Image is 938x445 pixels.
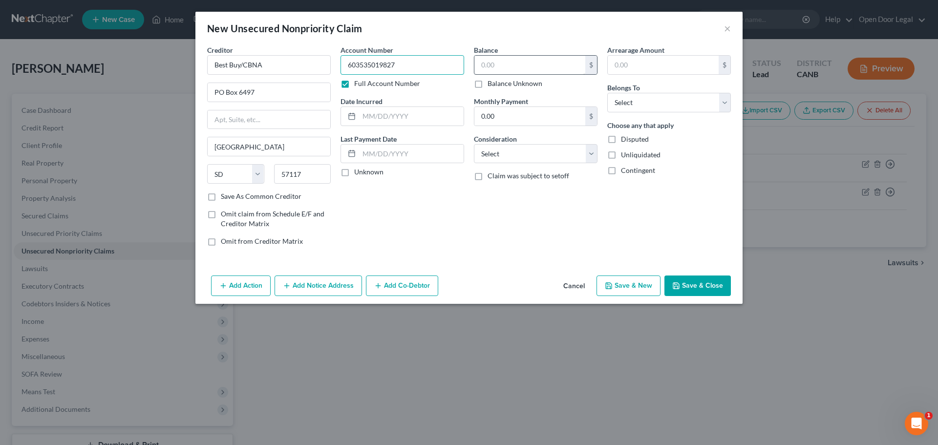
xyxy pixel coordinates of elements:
[341,55,464,75] input: --
[474,45,498,55] label: Balance
[724,22,731,34] button: ×
[474,107,585,126] input: 0.00
[274,164,331,184] input: Enter zip...
[207,21,362,35] div: New Unsecured Nonpriority Claim
[275,275,362,296] button: Add Notice Address
[341,134,397,144] label: Last Payment Date
[607,45,664,55] label: Arrearage Amount
[207,55,331,75] input: Search creditor by name...
[354,79,420,88] label: Full Account Number
[211,275,271,296] button: Add Action
[925,412,933,420] span: 1
[207,46,233,54] span: Creditor
[208,83,330,102] input: Enter address...
[719,56,730,74] div: $
[585,107,597,126] div: $
[555,276,593,296] button: Cancel
[366,275,438,296] button: Add Co-Debtor
[607,84,640,92] span: Belongs To
[474,56,585,74] input: 0.00
[354,167,384,177] label: Unknown
[585,56,597,74] div: $
[608,56,719,74] input: 0.00
[597,275,661,296] button: Save & New
[474,96,528,106] label: Monthly Payment
[208,137,330,156] input: Enter city...
[474,134,517,144] label: Consideration
[221,210,324,228] span: Omit claim from Schedule E/F and Creditor Matrix
[208,110,330,129] input: Apt, Suite, etc...
[621,166,655,174] span: Contingent
[905,412,928,435] iframe: Intercom live chat
[359,107,464,126] input: MM/DD/YYYY
[221,237,303,245] span: Omit from Creditor Matrix
[341,96,383,106] label: Date Incurred
[664,275,731,296] button: Save & Close
[341,45,393,55] label: Account Number
[488,171,569,180] span: Claim was subject to setoff
[621,150,661,159] span: Unliquidated
[221,191,301,201] label: Save As Common Creditor
[359,145,464,163] input: MM/DD/YYYY
[607,120,674,130] label: Choose any that apply
[621,135,649,143] span: Disputed
[488,79,542,88] label: Balance Unknown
